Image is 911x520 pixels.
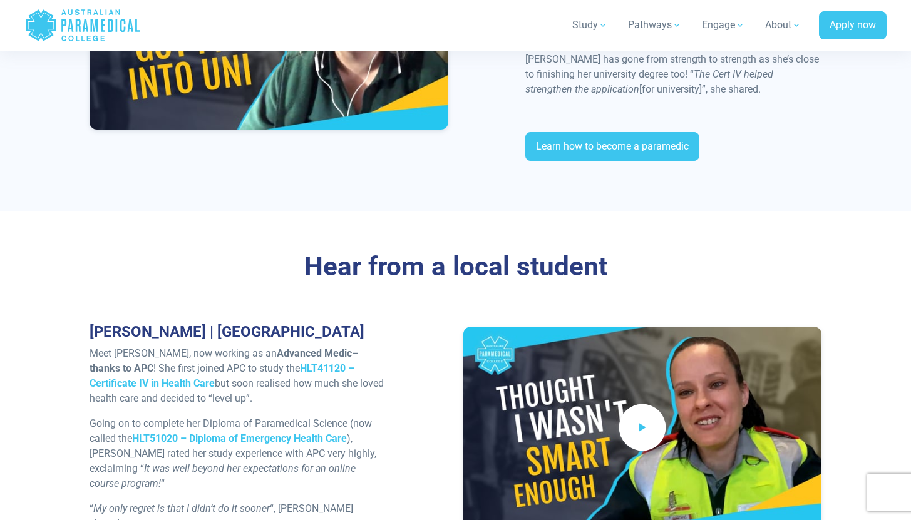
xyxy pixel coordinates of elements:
[620,8,689,43] a: Pathways
[758,8,809,43] a: About
[132,432,347,444] a: HLT51020 – Diploma of Emergency Health Care
[93,502,270,514] em: My only regret is that I didn’t do it sooner
[90,251,822,283] h3: Hear from a local student
[525,132,699,161] a: Learn how to become a paramedic
[90,362,354,389] a: HLT41120 – Certificate IV in Health Care
[25,5,141,46] a: Australian Paramedical College
[90,323,386,341] h3: [PERSON_NAME] | [GEOGRAPHIC_DATA]
[90,462,356,489] em: It was well beyond her expectations for an online course program!
[90,362,153,374] strong: thanks to APC
[694,8,753,43] a: Engage
[90,346,386,406] p: Meet [PERSON_NAME], now working as an – ! She first joined APC to study the but soon realised how...
[90,416,386,491] p: Going on to complete her Diploma of Paramedical Science (now called the ), [PERSON_NAME] rated he...
[277,347,352,359] strong: Advanced Medic
[565,8,615,43] a: Study
[819,11,887,40] a: Apply now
